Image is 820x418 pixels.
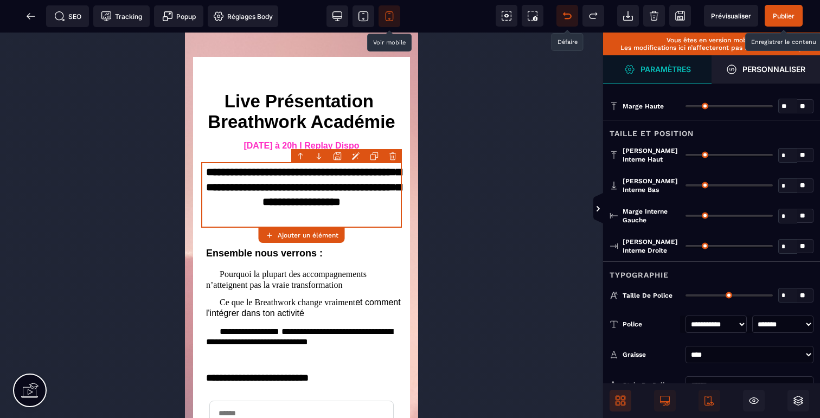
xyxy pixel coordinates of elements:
span: Réglages Body [213,11,273,22]
div: Graisse [623,349,680,360]
span: Prévisualiser [711,12,751,20]
p: Les modifications ici n’affecteront pas la version desktop [608,44,815,52]
span: Pourquoi la plupart des accompagnements n’atteignent pas la vraie transformation [21,237,182,257]
span: Créer une alerte modale [154,5,203,27]
b: Ensemble nous verrons : [21,215,138,226]
span: Publier [773,12,795,20]
span: Popup [162,11,196,22]
span: Ouvrir le gestionnaire de styles [603,55,712,83]
span: Favicon [208,5,278,27]
strong: Ajouter un élément [278,231,338,239]
span: Rétablir [582,5,604,27]
span: Retour [20,5,42,27]
span: SEO [54,11,81,22]
span: Voir tablette [353,5,374,27]
span: Ouvrir les blocs [610,390,631,411]
h1: Live Présentation Breathwork Académie [16,37,217,100]
span: Afficher le desktop [654,390,676,411]
span: Masquer le bloc [743,390,765,411]
span: Nettoyage [643,5,665,27]
div: Police [623,319,680,330]
span: Afficher le mobile [699,390,720,411]
span: Ouvrir le gestionnaire de styles [712,55,820,83]
button: Ajouter un élément [259,228,345,243]
span: Afficher les vues [603,193,614,226]
span: Code de suivi [93,5,150,27]
span: Enregistrer [669,5,691,27]
span: [PERSON_NAME] interne droite [623,237,680,255]
div: Style de police [623,380,680,390]
p: Vous êtes en version mobile. [608,36,815,44]
span: Métadata SEO [46,5,89,27]
div: Taille et position [603,120,820,140]
span: Taille de police [623,291,672,300]
span: Tracking [101,11,142,22]
span: Voir les composants [496,5,517,27]
span: [PERSON_NAME] interne haut [623,146,680,164]
span: Marge haute [623,102,664,111]
strong: Personnaliser [742,65,805,73]
span: Aperçu [704,5,758,27]
span: [PERSON_NAME] interne bas [623,177,680,194]
span: Importer [617,5,639,27]
h2: [DATE] à 20h I Replay Dispo [16,100,217,119]
span: Marge interne gauche [623,207,680,224]
span: Enregistrer le contenu [765,5,803,27]
span: Ce que le Breathwork change vraiment [35,265,170,274]
div: Typographie [603,261,820,281]
span: Capture d'écran [522,5,543,27]
span: Ouvrir les calques [787,390,809,411]
span: Voir mobile [379,5,400,27]
span: et comment l'intégrer dans ton activité [21,265,216,285]
strong: Paramètres [640,65,691,73]
span: Voir bureau [326,5,348,27]
span: Défaire [556,5,578,27]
